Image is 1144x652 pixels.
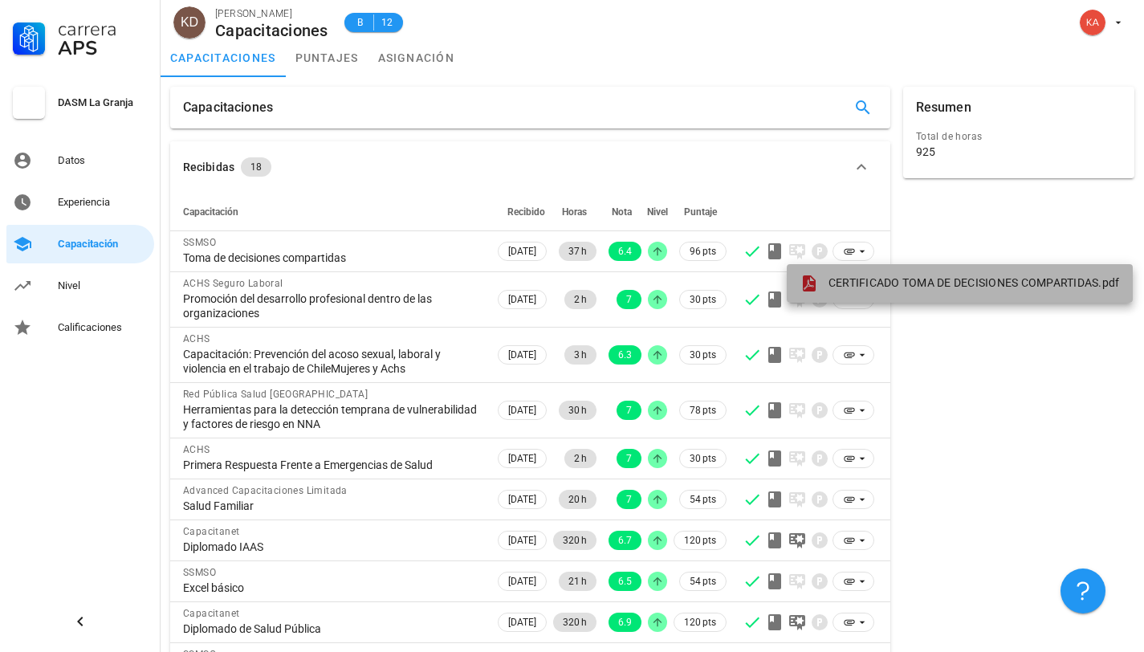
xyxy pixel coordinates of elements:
div: Experiencia [58,196,148,209]
span: 7 [626,401,632,420]
div: 925 [916,145,935,159]
th: Nota [600,193,645,231]
div: Capacitaciones [183,87,273,128]
span: 7 [626,449,632,468]
div: Promoción del desarrollo profesional dentro de las organizaciones [183,291,482,320]
span: 120 pts [684,532,716,548]
th: Capacitación [170,193,495,231]
span: SSMSO [183,237,216,248]
th: Nivel [645,193,670,231]
span: 30 pts [690,347,716,363]
span: [DATE] [508,491,536,508]
span: 37 h [568,242,587,261]
span: Capacitanet [183,608,239,619]
span: Recibido [507,206,545,218]
div: avatar [173,6,206,39]
div: Capacitación [58,238,148,251]
div: Excel básico [183,581,482,595]
div: Primera Respuesta Frente a Emergencias de Salud [183,458,482,472]
span: 30 h [568,401,587,420]
span: 18 [250,157,262,177]
span: 78 pts [690,402,716,418]
button: Recibidas 18 [170,141,890,193]
div: Salud Familiar [183,499,482,513]
span: [DATE] [508,573,536,590]
a: Capacitación [6,225,154,263]
span: Capacitanet [183,526,239,537]
div: Diplomado IAAS [183,540,482,554]
span: 2 h [574,449,587,468]
span: Red Pública Salud [GEOGRAPHIC_DATA] [183,389,368,400]
span: 54 pts [690,491,716,507]
div: Total de horas [916,128,1122,145]
span: Capacitación [183,206,238,218]
span: 7 [626,490,632,509]
span: 3 h [574,345,587,365]
span: 320 h [563,531,587,550]
span: [DATE] [508,613,536,631]
th: Recibido [495,193,550,231]
div: Nivel [58,279,148,292]
div: Datos [58,154,148,167]
span: Advanced Capacitaciones Limitada [183,485,348,496]
a: Datos [6,141,154,180]
div: Resumen [916,87,971,128]
span: 6.7 [618,531,632,550]
span: ACHS [183,333,210,344]
div: APS [58,39,148,58]
a: Calificaciones [6,308,154,347]
span: 120 pts [684,614,716,630]
span: 54 pts [690,573,716,589]
span: 30 pts [690,291,716,308]
span: KD [181,6,198,39]
span: Nota [612,206,632,218]
a: asignación [368,39,465,77]
span: ACHS [183,444,210,455]
div: Diplomado de Salud Pública [183,621,482,636]
span: 7 [626,290,632,309]
span: Horas [562,206,587,218]
a: Nivel [6,267,154,305]
span: 6.3 [618,345,632,365]
span: 320 h [563,613,587,632]
span: [DATE] [508,401,536,419]
span: [DATE] [508,450,536,467]
div: Calificaciones [58,321,148,334]
span: 96 pts [690,243,716,259]
span: 12 [381,14,393,31]
a: capacitaciones [161,39,286,77]
div: avatar [1080,10,1105,35]
div: Herramientas para la detección temprana de vulnerabilidad y factores de riesgo en NNA [183,402,482,431]
div: DASM La Granja [58,96,148,109]
span: [DATE] [508,291,536,308]
span: Puntaje [684,206,717,218]
div: Capacitación: Prevención del acoso sexual, laboral y violencia en el trabajo de ChileMujeres y Achs [183,347,482,376]
th: Horas [550,193,600,231]
a: Experiencia [6,183,154,222]
a: puntajes [286,39,368,77]
div: Recibidas [183,158,234,176]
span: 21 h [568,572,587,591]
div: Toma de decisiones compartidas [183,251,482,265]
div: Capacitaciones [215,22,328,39]
span: 6.4 [618,242,632,261]
span: 6.9 [618,613,632,632]
span: 20 h [568,490,587,509]
span: CERTIFICADO TOMA DE DECISIONES COMPARTIDAS.pdf [828,276,1120,289]
span: SSMSO [183,567,216,578]
span: B [354,14,367,31]
span: [DATE] [508,242,536,260]
div: Carrera [58,19,148,39]
span: Nivel [647,206,668,218]
th: Puntaje [670,193,730,231]
span: 30 pts [690,450,716,467]
span: [DATE] [508,532,536,549]
span: [DATE] [508,346,536,364]
span: 6.5 [618,572,632,591]
div: [PERSON_NAME] [215,6,328,22]
span: 2 h [574,290,587,309]
span: ACHS Seguro Laboral [183,278,283,289]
